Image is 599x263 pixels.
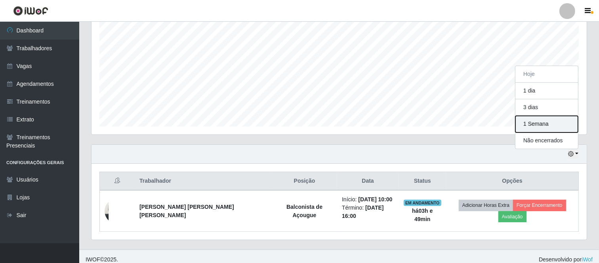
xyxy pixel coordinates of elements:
button: Não encerrados [515,132,578,149]
span: EM ANDAMENTO [404,200,441,206]
button: Adicionar Horas Extra [459,200,513,211]
span: IWOF [86,256,100,263]
strong: há 03 h e 49 min [412,208,433,222]
button: Hoje [515,66,578,83]
th: Posição [272,172,337,191]
th: Trabalhador [135,172,272,191]
strong: Balconista de Açougue [286,204,322,218]
button: 1 Semana [515,116,578,132]
button: 3 dias [515,99,578,116]
strong: [PERSON_NAME] [PERSON_NAME] [PERSON_NAME] [139,204,234,218]
button: 1 dia [515,83,578,99]
th: Opções [446,172,578,191]
th: Data [337,172,399,191]
li: Término: [342,204,394,220]
button: Avaliação [498,211,527,222]
img: 1701273073882.jpeg [105,194,130,228]
button: Forçar Encerramento [513,200,566,211]
img: CoreUI Logo [13,6,48,16]
th: Status [399,172,446,191]
a: iWof [582,256,593,263]
li: Início: [342,195,394,204]
time: [DATE] 10:00 [358,196,392,202]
